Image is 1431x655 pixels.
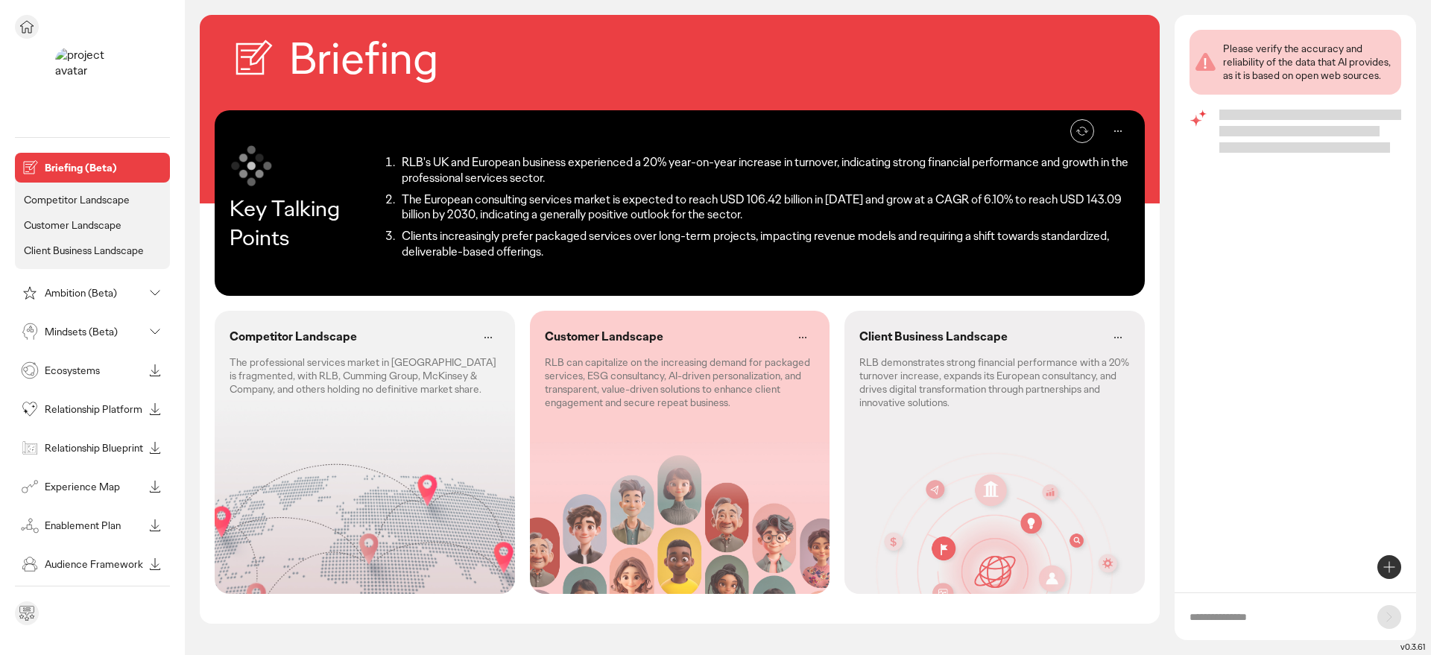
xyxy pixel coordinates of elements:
p: Competitor Landscape [24,224,130,237]
p: RLB can capitalize on the increasing demand for packaged services, ESG consultancy, AI-driven per... [581,355,833,423]
p: Key Talking Points [283,194,432,252]
p: Enablement Plan [45,551,197,561]
img: symbol [283,143,328,188]
p: Customer Landscape [581,329,699,345]
p: The professional services market in [GEOGRAPHIC_DATA] is fragmented, with RLB, Cumming Group, McK... [283,355,536,410]
p: Briefing (Beta) [45,193,218,203]
p: Customer Landscape [24,249,121,262]
p: Ecosystems [45,396,197,406]
div: Please verify the accuracy and reliability of the data that AI provides, as it is based on open w... [1223,42,1395,83]
p: Competitor Landscape [283,329,411,345]
p: Relationship Blueprint [45,473,197,484]
p: Ambition (Beta) [45,318,197,329]
li: Clients increasingly prefer packaged services over long-term projects, impacting revenue models a... [451,229,1130,260]
li: The European consulting services market is expected to reach USD 106.42 billion in [DATE] and gro... [451,192,1130,224]
p: RLB demonstrates strong financial performance with a 20% turnover increase, expands its European ... [877,355,1130,410]
p: RLB - EUROPE [15,137,224,153]
p: Client Business Landscape [877,329,1026,345]
li: RLB's UK and European business experienced a 20% year-on-year increase in turnover, indicating st... [451,155,1130,186]
button: Refresh [1070,119,1094,143]
p: Client Business Landscape [24,274,144,288]
h2: Briefing [343,30,492,88]
p: Experience Map [45,512,197,522]
p: Mindsets (Beta) [45,357,197,367]
img: project avatar [82,48,157,122]
p: Relationship Platform [45,434,197,445]
div: Send feedback [15,601,39,625]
